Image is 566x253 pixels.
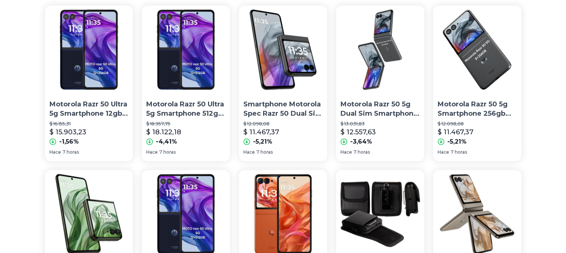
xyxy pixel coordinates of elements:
p: $ 13.031,83 [340,121,420,127]
a: Motorola Razr 50 5g Dual Sim Smartphone 512gb 12gb Ram Teléfono Inteligente Plegable Con Nfc Negr... [336,6,424,161]
p: $ 15.903,23 [49,127,86,137]
span: Hace [340,149,352,155]
span: 7 horas [256,149,273,155]
p: Motorola Razr 50 5g Smartphone 256gb 8gb Dual Sim Teléfono Inteligente Plegable Con Nfc Negro [438,100,517,118]
img: Motorola Razr 50 5g Dual Sim Smartphone 512gb 12gb Ram Teléfono Inteligente Plegable Con Nfc Negro [336,6,424,94]
p: -3,64% [350,137,372,146]
p: $ 16.155,31 [49,121,129,127]
a: Motorola Razr 50 5g Smartphone 256gb 8gb Dual Sim Teléfono Inteligente Plegable Con Nfc NegroMoto... [433,6,521,161]
span: 7 horas [159,149,176,155]
a: Smartphone Motorola Spec Razr 50 Dual Sim Teléfono 256gb Rom 8gb Ram Celular 4200mah Batería Andr... [239,6,327,161]
a: Motorola Razr 50 Ultra 5g Smartphone 12gb 256gb Dual Sim Teléfono Inteligente Plegable 165 Hz Con... [45,6,133,161]
span: Hace [146,149,158,155]
p: Motorola Razr 50 Ultra 5g Smartphone 12gb 256gb Dual Sim Teléfono Inteligente Plegable 165 Hz Con... [49,100,129,118]
p: -4,41% [156,137,177,146]
span: 7 horas [451,149,467,155]
p: -5,21% [253,137,272,146]
img: Motorola Razr 50 Ultra 5g Smartphone 512gb 12gb Ram Dual Sim Teléfono Inteligente Plegable 165 Hz... [142,6,230,94]
a: Motorola Razr 50 Ultra 5g Smartphone 512gb 12gb Ram Dual Sim Teléfono Inteligente Plegable 165 Hz... [142,6,230,161]
p: $ 12.098,08 [438,121,517,127]
span: Hace [243,149,255,155]
p: $ 11.467,37 [438,127,473,137]
p: $ 12.557,63 [340,127,376,137]
p: $ 18.957,75 [146,121,226,127]
p: Smartphone Motorola Spec Razr 50 Dual Sim Teléfono 256gb Rom 8gb Ram Celular 4200mah Batería Andr... [243,100,323,118]
p: $ 12.098,08 [243,121,323,127]
p: -5,21% [447,137,467,146]
img: Motorola Razr 50 5g Smartphone 256gb 8gb Dual Sim Teléfono Inteligente Plegable Con Nfc Negro [433,6,521,94]
p: Motorola Razr 50 Ultra 5g Smartphone 512gb 12gb Ram Dual Sim Teléfono Inteligente Plegable 165 Hz... [146,100,226,118]
span: Hace [49,149,61,155]
span: 7 horas [354,149,370,155]
p: -1,56% [59,137,79,146]
img: Smartphone Motorola Spec Razr 50 Dual Sim Teléfono 256gb Rom 8gb Ram Celular 4200mah Batería Andr... [239,6,327,94]
img: Motorola Razr 50 Ultra 5g Smartphone 12gb 256gb Dual Sim Teléfono Inteligente Plegable 165 Hz Con... [45,6,133,94]
span: 7 horas [63,149,79,155]
p: $ 11.467,37 [243,127,279,137]
p: $ 18.122,18 [146,127,181,137]
span: Hace [438,149,449,155]
p: Motorola Razr 50 5g Dual Sim Smartphone 512gb 12gb Ram Teléfono Inteligente Plegable Con Nfc Negro [340,100,420,118]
